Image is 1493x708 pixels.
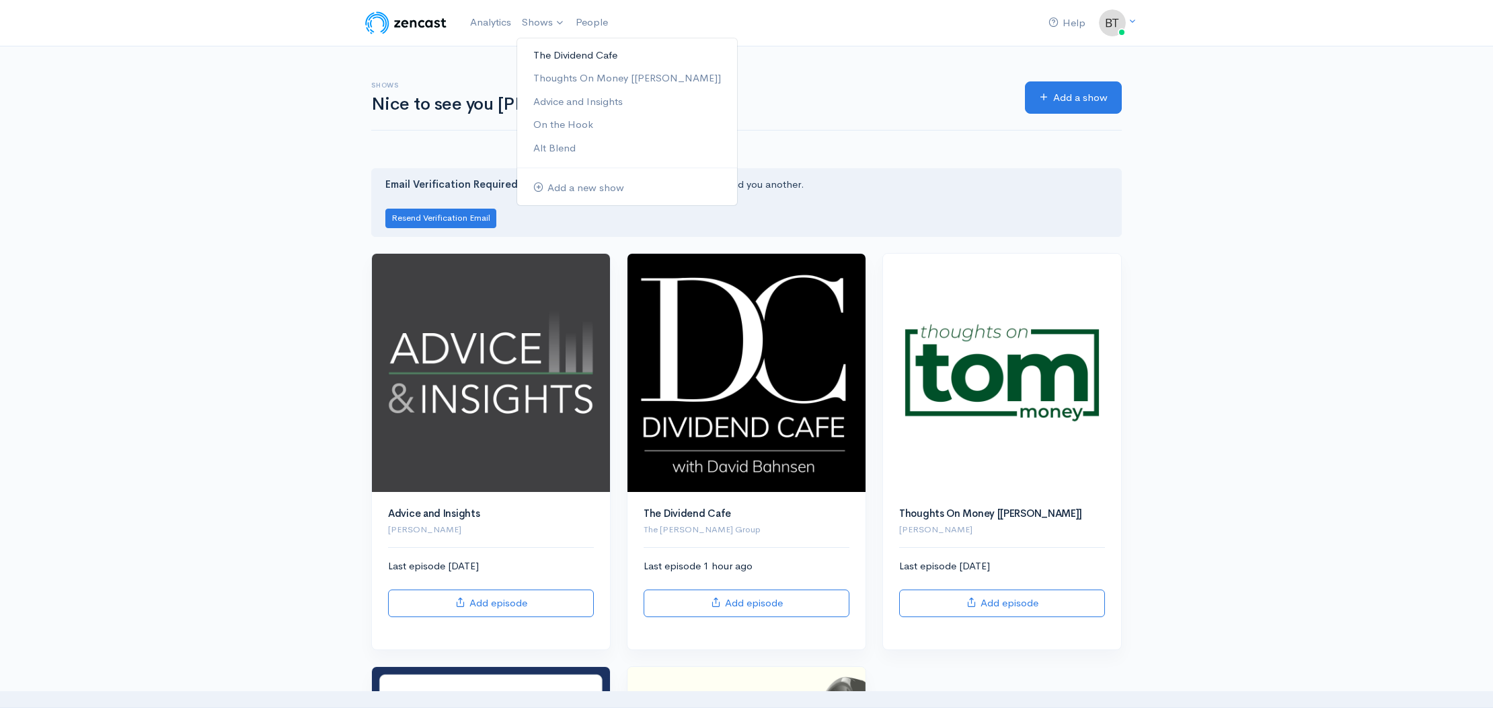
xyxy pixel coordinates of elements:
div: Last episode 1 hour ago [644,559,849,617]
button: Resend Verification Email [385,209,496,228]
a: Add a new show [517,176,737,200]
h1: Nice to see you [PERSON_NAME] [371,95,1009,114]
div: Last episode [DATE] [388,559,594,617]
img: ZenCast Logo [363,9,449,36]
img: ... [1099,9,1126,36]
a: The Dividend Cafe [644,507,731,520]
a: Advice and Insights [517,90,737,114]
a: Add episode [388,590,594,617]
a: Analytics [465,8,516,37]
div: Last episode [DATE] [899,559,1105,617]
ul: Shows [516,38,738,206]
p: [PERSON_NAME] [388,523,594,536]
a: Add a show [1025,81,1122,114]
a: Alt Blend [517,137,737,160]
a: On the Hook [517,113,737,137]
a: Add episode [899,590,1105,617]
img: Thoughts On Money [TOM] [883,254,1121,492]
h6: Shows [371,81,1009,89]
a: Shows [516,8,570,38]
a: Thoughts On Money [[PERSON_NAME]] [899,507,1082,520]
a: People [570,8,613,37]
img: Advice and Insights [372,254,610,492]
a: Help [1043,9,1091,38]
a: Thoughts On Money [[PERSON_NAME]] [517,67,737,90]
p: [PERSON_NAME] [899,523,1105,536]
div: If you didn't receive the email, we will gladly send you another. [371,168,1122,236]
a: Add episode [644,590,849,617]
a: The Dividend Cafe [517,44,737,67]
strong: Email Verification Required [385,178,518,190]
img: The Dividend Cafe [627,254,866,492]
a: Advice and Insights [388,507,480,520]
p: The [PERSON_NAME] Group [644,523,849,536]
